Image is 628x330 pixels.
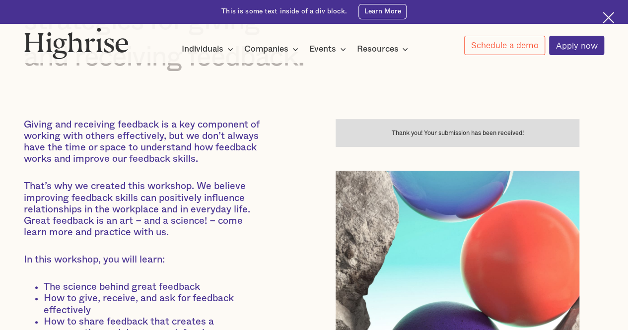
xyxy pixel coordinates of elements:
[221,7,347,16] div: This is some text inside of a div block.
[603,12,614,23] img: Cross icon
[309,43,349,55] div: Events
[24,119,265,165] p: Giving and receiving feedback is a key component of working with others effectively, but we don’t...
[24,27,129,59] img: Highrise logo
[24,181,265,238] p: That’s why we created this workshop. We believe improving feedback skills can positively influenc...
[244,43,301,55] div: Companies
[244,43,288,55] div: Companies
[356,43,398,55] div: Resources
[346,129,569,137] div: Thank you! Your submission has been received!
[464,36,545,55] a: Schedule a demo
[356,43,411,55] div: Resources
[182,43,236,55] div: Individuals
[358,4,407,19] a: Learn More
[182,43,223,55] div: Individuals
[44,281,265,293] li: The science behind great feedback
[336,119,579,147] div: current-single-event-subscribe-form success
[44,293,265,316] li: How to give, receive, and ask for feedback effectively
[549,36,604,55] a: Apply now
[309,43,336,55] div: Events
[24,254,265,265] p: In this workshop, you will learn:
